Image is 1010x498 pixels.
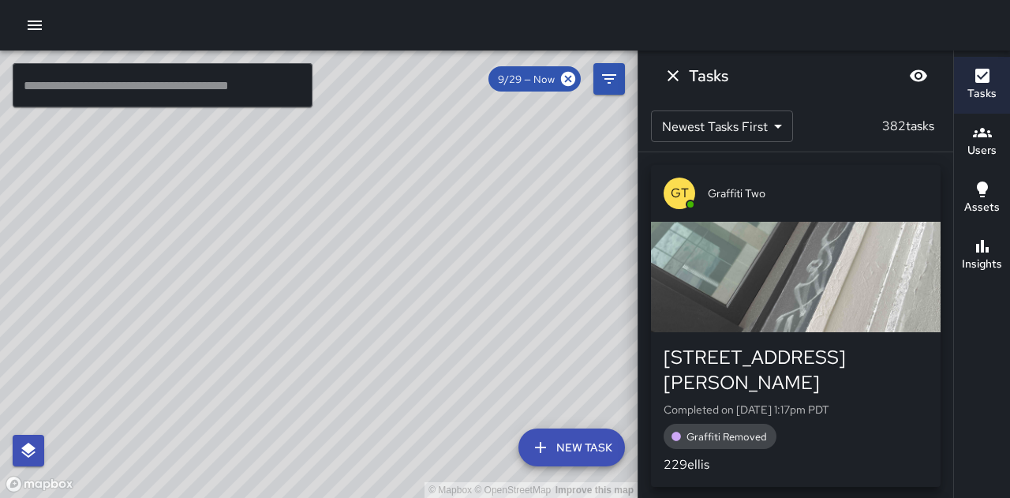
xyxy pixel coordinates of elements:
p: 229ellis [664,455,928,474]
span: 9/29 — Now [488,73,564,86]
button: Tasks [954,57,1010,114]
button: Blur [903,60,934,92]
button: New Task [518,429,625,466]
button: Users [954,114,1010,170]
p: GT [671,184,689,203]
button: Assets [954,170,1010,227]
span: Graffiti Two [708,185,928,201]
div: [STREET_ADDRESS][PERSON_NAME] [664,345,928,395]
h6: Users [967,142,997,159]
span: Graffiti Removed [677,430,776,444]
button: Dismiss [657,60,689,92]
div: Newest Tasks First [651,110,793,142]
h6: Assets [964,199,1000,216]
button: Insights [954,227,1010,284]
h6: Tasks [689,63,728,88]
h6: Insights [962,256,1002,273]
h6: Tasks [967,85,997,103]
p: 382 tasks [876,117,941,136]
button: GTGraffiti Two[STREET_ADDRESS][PERSON_NAME]Completed on [DATE] 1:17pm PDTGraffiti Removed229ellis [651,165,941,487]
div: 9/29 — Now [488,66,581,92]
button: Filters [593,63,625,95]
p: Completed on [DATE] 1:17pm PDT [664,402,928,417]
